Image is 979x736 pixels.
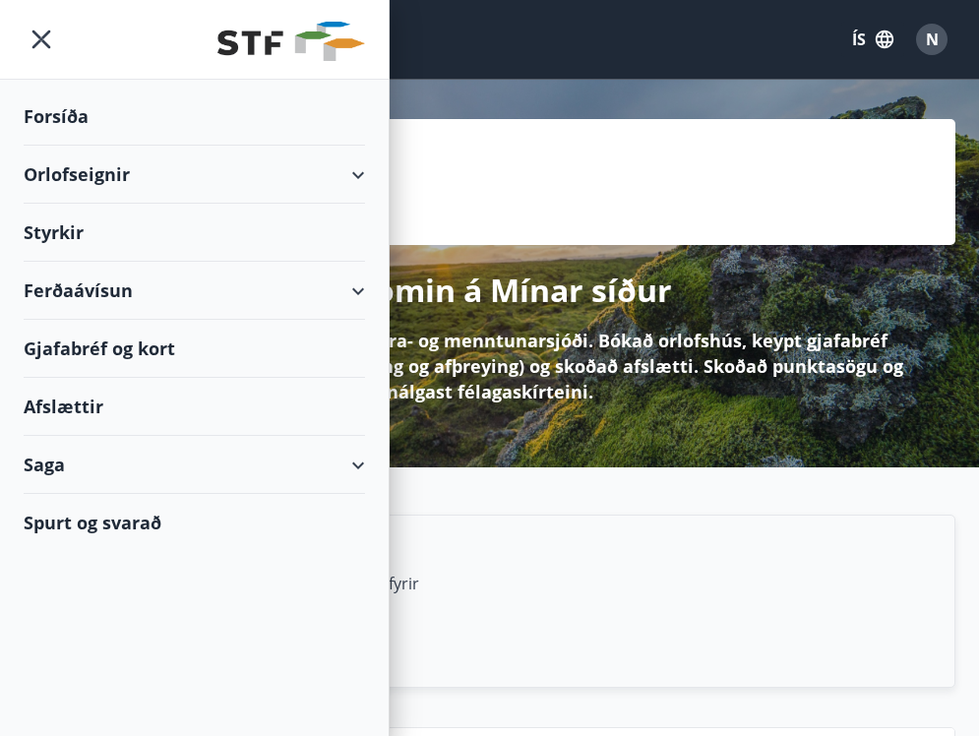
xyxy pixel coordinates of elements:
[24,262,365,320] div: Ferðaávísun
[908,16,955,63] button: N
[217,22,365,61] img: union_logo
[55,328,924,404] p: Hér getur þú sótt um styrki í sjúkra- og menntunarsjóði. Bókað orlofshús, keypt gjafabréf Iceland...
[24,494,365,551] div: Spurt og svarað
[24,436,365,494] div: Saga
[24,320,365,378] div: Gjafabréf og kort
[24,378,365,436] div: Afslættir
[24,88,365,146] div: Forsíða
[926,29,939,50] span: N
[24,22,59,57] button: menu
[308,269,672,312] p: Velkomin á Mínar síður
[24,146,365,204] div: Orlofseignir
[24,204,365,262] div: Styrkir
[841,22,904,57] button: ÍS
